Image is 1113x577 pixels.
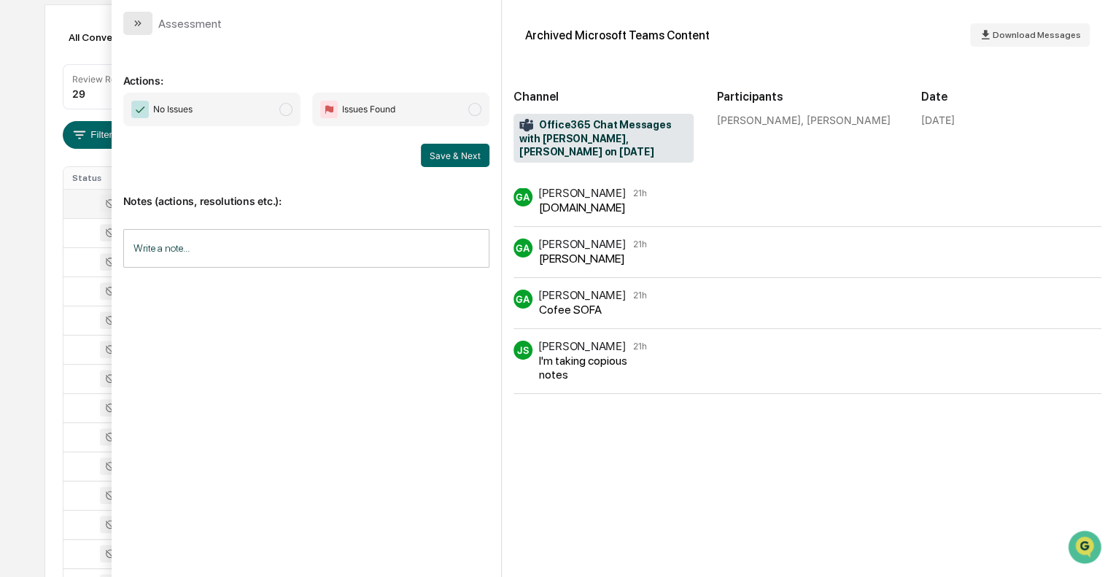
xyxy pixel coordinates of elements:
[538,186,626,200] div: [PERSON_NAME]
[513,290,532,309] div: GA
[519,118,688,159] span: Office365 Chat Messages with [PERSON_NAME], [PERSON_NAME] on [DATE]
[513,239,532,257] div: GA
[970,23,1090,47] button: Download Messages
[525,28,710,42] div: Archived Microsoft Teams Content
[632,341,646,352] time: Thursday, August 21, 2025 at 3:16:21 PM
[538,339,626,353] div: [PERSON_NAME]
[106,185,117,197] div: 🗄️
[538,237,626,251] div: [PERSON_NAME]
[539,303,645,317] div: Cofee SOFA
[131,101,149,118] img: Checkmark
[29,212,92,226] span: Data Lookup
[123,57,489,87] p: Actions:
[123,177,489,207] p: Notes (actions, resolutions etc.):
[1066,529,1106,568] iframe: Open customer support
[539,354,655,382] div: I'm taking copious notes
[993,30,1081,40] span: Download Messages
[63,167,141,189] th: Status
[100,178,187,204] a: 🗄️Attestations
[9,178,100,204] a: 🖐️Preclearance
[50,126,185,138] div: We're available if you need us!
[513,187,532,206] div: GA
[72,74,142,85] div: Review Required
[15,112,41,138] img: 1746055101610-c473b297-6a78-478c-a979-82029cc54cd1
[120,184,181,198] span: Attestations
[538,288,626,302] div: [PERSON_NAME]
[145,247,177,258] span: Pylon
[632,187,646,198] time: Thursday, August 21, 2025 at 3:14:30 PM
[632,239,646,249] time: Thursday, August 21, 2025 at 3:14:38 PM
[632,290,646,301] time: Thursday, August 21, 2025 at 3:16:05 PM
[29,184,94,198] span: Preclearance
[38,66,241,82] input: Clear
[248,116,265,133] button: Start new chat
[921,90,1101,104] h2: Date
[320,101,338,118] img: Flag
[421,144,489,167] button: Save & Next
[717,114,897,126] div: [PERSON_NAME], [PERSON_NAME]
[513,341,532,360] div: JS
[539,201,645,214] div: [DOMAIN_NAME]
[153,102,193,117] span: No Issues
[72,88,85,100] div: 29
[15,31,265,54] p: How can we help?
[103,247,177,258] a: Powered byPylon
[342,102,395,117] span: Issues Found
[9,206,98,232] a: 🔎Data Lookup
[15,213,26,225] div: 🔎
[513,90,694,104] h2: Channel
[63,26,173,49] div: All Conversations
[717,90,897,104] h2: Participants
[921,114,955,126] div: [DATE]
[15,185,26,197] div: 🖐️
[539,252,645,266] div: [PERSON_NAME]
[63,121,126,149] button: Filters
[50,112,239,126] div: Start new chat
[158,17,222,31] div: Assessment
